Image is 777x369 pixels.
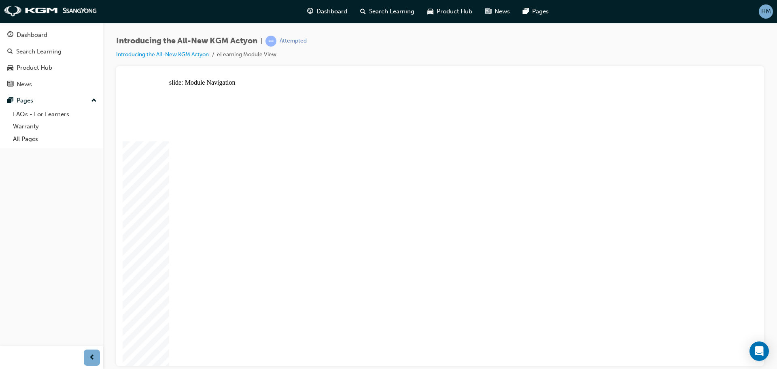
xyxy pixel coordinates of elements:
[261,36,262,46] span: |
[759,4,773,19] button: HM
[532,7,549,16] span: Pages
[7,32,13,39] span: guage-icon
[3,26,100,93] button: DashboardSearch LearningProduct HubNews
[3,44,100,59] a: Search Learning
[3,93,100,108] button: Pages
[360,6,366,17] span: search-icon
[749,341,769,361] div: Open Intercom Messenger
[17,80,32,89] div: News
[10,133,100,145] a: All Pages
[7,48,13,55] span: search-icon
[421,3,479,20] a: car-iconProduct Hub
[761,7,771,16] span: HM
[7,81,13,88] span: news-icon
[217,50,276,60] li: eLearning Module View
[3,77,100,92] a: News
[280,37,307,45] div: Attempted
[91,96,97,106] span: up-icon
[3,60,100,75] a: Product Hub
[479,3,516,20] a: news-iconNews
[7,97,13,105] span: pages-icon
[265,36,276,47] span: learningRecordVerb_ATTEMPT-icon
[116,51,209,58] a: Introducing the All-New KGM Actyon
[301,3,354,20] a: guage-iconDashboard
[116,36,257,46] span: Introducing the All-New KGM Actyon
[10,108,100,121] a: FAQs - For Learners
[89,353,95,363] span: prev-icon
[369,7,414,16] span: Search Learning
[427,6,433,17] span: car-icon
[16,47,62,56] div: Search Learning
[7,64,13,72] span: car-icon
[17,30,47,40] div: Dashboard
[516,3,555,20] a: pages-iconPages
[354,3,421,20] a: search-iconSearch Learning
[485,6,491,17] span: news-icon
[495,7,510,16] span: News
[523,6,529,17] span: pages-icon
[4,6,97,17] img: kgm
[316,7,347,16] span: Dashboard
[10,120,100,133] a: Warranty
[17,63,52,73] div: Product Hub
[307,6,313,17] span: guage-icon
[437,7,472,16] span: Product Hub
[17,96,33,105] div: Pages
[3,28,100,43] a: Dashboard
